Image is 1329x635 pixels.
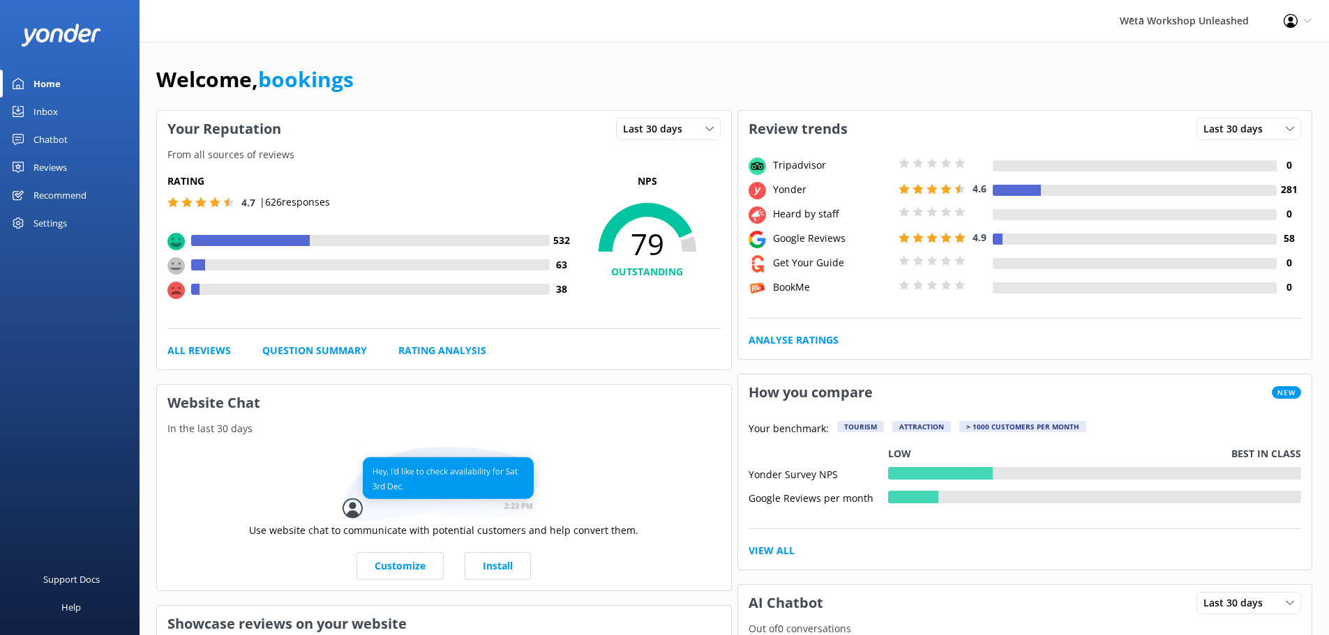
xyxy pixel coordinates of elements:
[749,467,888,480] div: Yonder Survey NPS
[167,343,231,358] a: All Reviews
[398,343,486,358] a: Rating Analysis
[157,147,731,162] p: From all sources of reviews
[1277,255,1301,270] h4: 0
[769,206,895,222] div: Heard by staff
[738,585,834,621] h3: AI Chatbot
[1277,231,1301,246] h4: 58
[241,196,255,209] span: 4.7
[574,264,721,280] h4: OUTSTANDING
[1277,206,1301,222] h4: 0
[1277,158,1301,173] h4: 0
[550,257,574,273] h4: 63
[167,174,574,189] h5: Rating
[574,174,721,189] p: NPS
[749,543,795,558] a: View All
[157,111,292,147] h3: Your Reputation
[769,280,895,295] div: BookMe
[33,125,68,153] div: Chatbot
[749,332,839,348] a: Analyse Ratings
[769,231,895,246] div: Google Reviews
[738,111,858,147] h3: Review trends
[61,593,81,621] div: Help
[343,447,545,523] img: conversation...
[959,421,1086,432] div: > 1000 customers per month
[769,182,895,197] div: Yonder
[1231,446,1301,461] p: Best in class
[749,421,829,438] p: Your benchmark:
[33,181,87,209] div: Recommend
[260,194,330,210] p: | 626 responses
[1277,280,1301,295] h4: 0
[574,227,721,261] span: 79
[262,343,367,358] a: Question Summary
[33,153,67,181] div: Reviews
[738,374,883,411] h3: How you compare
[356,552,444,580] a: Customize
[837,421,884,432] div: Tourism
[43,565,100,593] div: Support Docs
[156,63,354,96] h1: Welcome,
[769,158,895,173] div: Tripadvisor
[973,182,986,195] span: 4.6
[157,385,731,421] h3: Website Chat
[1203,595,1271,611] span: Last 30 days
[21,24,101,47] img: yonder-white-logo.png
[623,121,691,137] span: Last 30 days
[465,552,531,580] a: Install
[550,233,574,248] h4: 532
[258,65,354,93] a: bookings
[892,421,951,432] div: Attraction
[1272,386,1301,399] span: New
[769,255,895,270] div: Get Your Guide
[157,421,731,436] p: In the last 30 days
[33,70,61,98] div: Home
[33,98,58,125] div: Inbox
[249,523,638,538] p: Use website chat to communicate with potential customers and help convert them.
[973,231,986,244] span: 4.9
[1277,182,1301,197] h4: 281
[888,446,911,461] p: Low
[33,209,67,237] div: Settings
[749,491,888,503] div: Google Reviews per month
[550,282,574,297] h4: 38
[1203,121,1271,137] span: Last 30 days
